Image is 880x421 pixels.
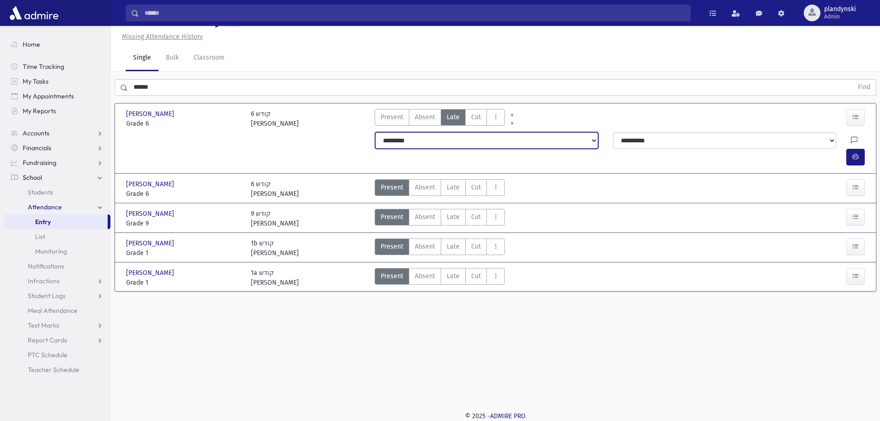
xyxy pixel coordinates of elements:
span: [PERSON_NAME] [126,209,176,219]
span: Absent [415,112,435,122]
a: Classroom [186,45,232,71]
span: [PERSON_NAME] [126,268,176,278]
a: Meal Attendance [4,303,110,318]
a: My Tasks [4,74,110,89]
a: Entry [4,214,108,229]
span: Present [381,242,403,251]
span: Late [447,112,460,122]
a: Attendance [4,200,110,214]
a: Financials [4,140,110,155]
span: My Reports [23,107,56,115]
a: Fundraising [4,155,110,170]
a: Missing Attendance History [118,33,203,41]
img: AdmirePro [7,4,61,22]
span: Monitoring [35,247,67,256]
a: Time Tracking [4,59,110,74]
span: plandynski [824,6,856,13]
span: Absent [415,242,435,251]
span: Cut [471,212,481,222]
a: Bulk [158,45,186,71]
span: Late [447,183,460,192]
a: Notifications [4,259,110,274]
span: Infractions [28,277,60,285]
span: Late [447,242,460,251]
span: Present [381,271,403,281]
a: My Reports [4,104,110,118]
span: Teacher Schedule [28,366,79,374]
span: Meal Attendance [28,306,78,315]
a: Teacher Schedule [4,362,110,377]
span: Test Marks [28,321,59,329]
span: Report Cards [28,336,67,344]
span: Absent [415,212,435,222]
span: Grade 1 [126,248,242,258]
span: Admin [824,13,856,20]
span: Present [381,212,403,222]
span: Present [381,183,403,192]
a: List [4,229,110,244]
div: AttTypes [375,268,505,287]
span: [PERSON_NAME] [126,109,176,119]
span: Present [381,112,403,122]
span: My Appointments [23,92,74,100]
div: AttTypes [375,209,505,228]
div: 1b קודש [PERSON_NAME] [251,238,299,258]
span: Students [28,188,53,196]
span: List [35,232,45,241]
a: Students [4,185,110,200]
span: My Tasks [23,77,49,85]
a: Report Cards [4,333,110,348]
span: Grade 6 [126,189,242,199]
span: Home [23,40,40,49]
span: Grade 9 [126,219,242,228]
a: My Appointments [4,89,110,104]
span: [PERSON_NAME] [126,179,176,189]
span: Cut [471,271,481,281]
span: Grade 1 [126,278,242,287]
a: Accounts [4,126,110,140]
span: PTC Schedule [28,351,67,359]
span: Late [447,212,460,222]
a: PTC Schedule [4,348,110,362]
span: School [23,173,42,182]
span: Late [447,271,460,281]
a: School [4,170,110,185]
span: Absent [415,183,435,192]
span: Cut [471,242,481,251]
a: Infractions [4,274,110,288]
span: Attendance [28,203,62,211]
a: Single [126,45,158,71]
div: 6 קודש [PERSON_NAME] [251,109,299,128]
input: Search [139,5,690,21]
span: Cut [471,112,481,122]
div: © 2025 - [126,411,865,421]
span: Absent [415,271,435,281]
u: Missing Attendance History [122,33,203,41]
div: 6 קודש [PERSON_NAME] [251,179,299,199]
span: Cut [471,183,481,192]
div: AttTypes [375,179,505,199]
span: Fundraising [23,159,56,167]
div: 9 קודש [PERSON_NAME] [251,209,299,228]
span: Entry [35,218,51,226]
span: Accounts [23,129,49,137]
div: 1a קודש [PERSON_NAME] [251,268,299,287]
a: Test Marks [4,318,110,333]
div: AttTypes [375,109,505,128]
div: AttTypes [375,238,505,258]
span: Notifications [28,262,64,270]
button: Find [852,79,876,95]
a: Monitoring [4,244,110,259]
span: Student Logs [28,292,66,300]
span: Financials [23,144,51,152]
a: Student Logs [4,288,110,303]
span: Grade 6 [126,119,242,128]
span: Time Tracking [23,62,64,71]
span: [PERSON_NAME] [126,238,176,248]
a: Home [4,37,110,52]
